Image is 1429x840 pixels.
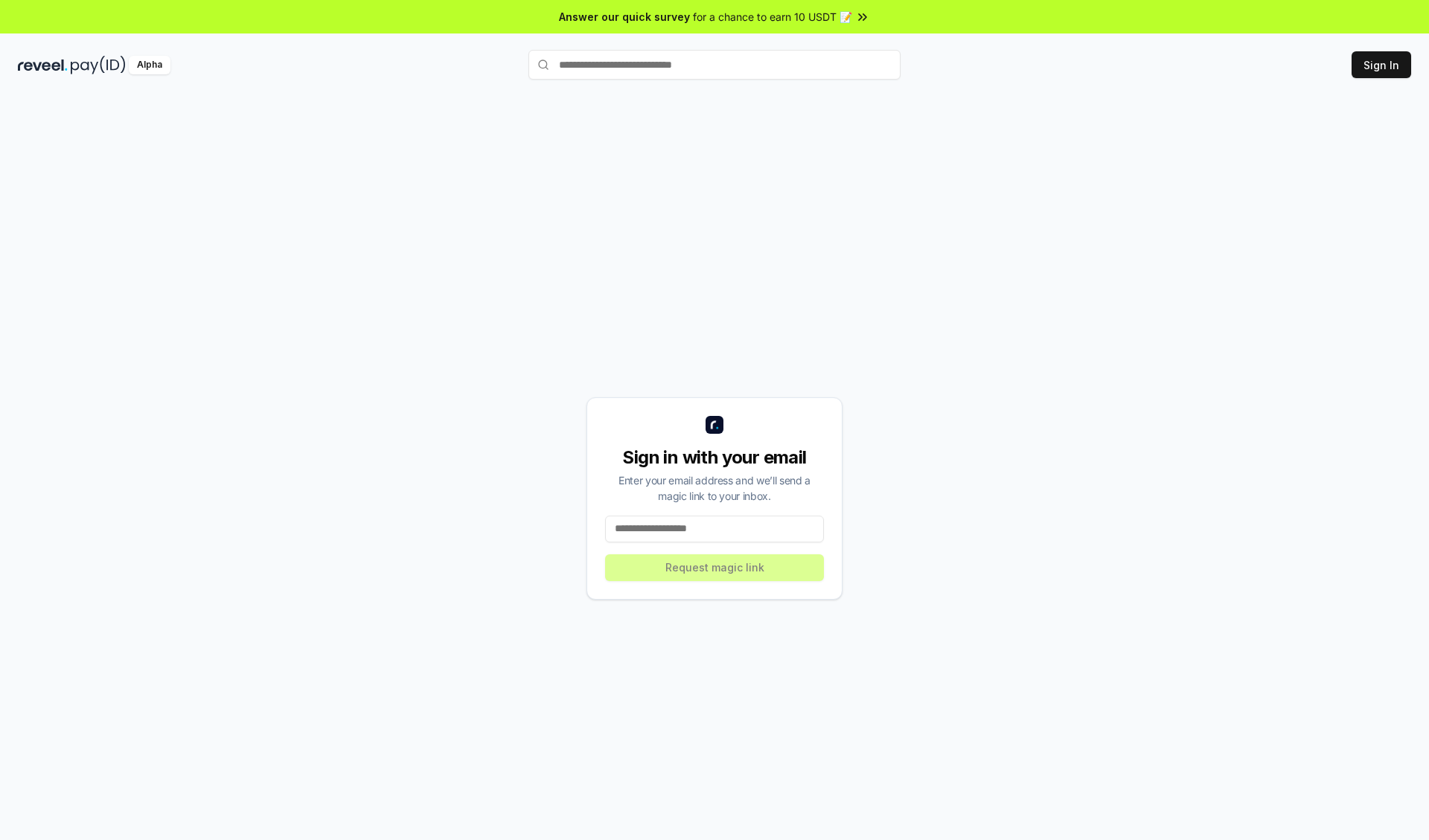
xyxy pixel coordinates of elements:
div: Alpha [129,56,170,74]
span: Answer our quick survey [559,9,690,25]
div: Enter your email address and we’ll send a magic link to your inbox. [605,472,824,504]
img: reveel_dark [18,56,68,74]
img: logo_small [706,416,723,434]
button: Sign In [1352,51,1411,78]
span: for a chance to earn 10 USDT 📝 [693,9,852,25]
div: Sign in with your email [605,446,824,469]
img: pay_id [71,56,126,74]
